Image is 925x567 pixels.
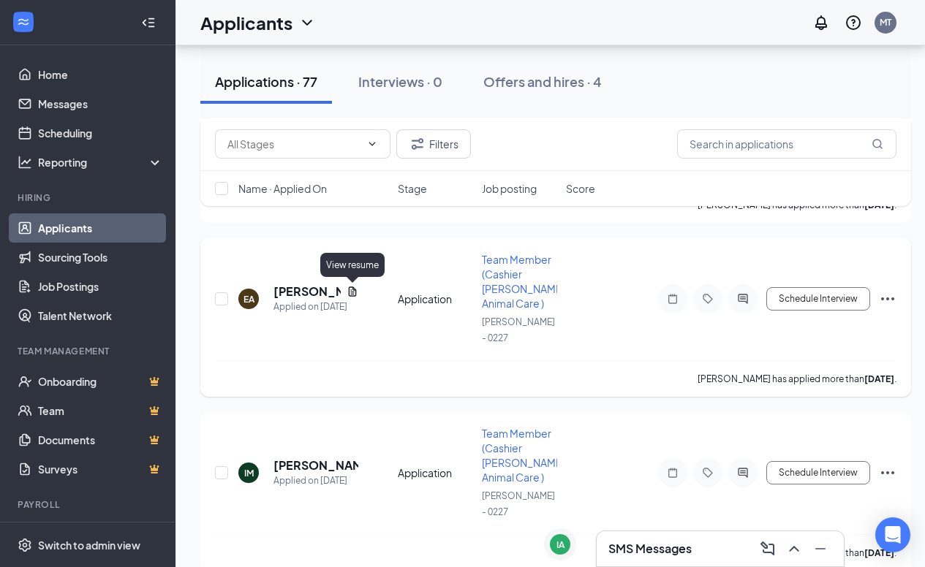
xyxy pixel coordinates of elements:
[482,181,537,196] span: Job posting
[243,293,254,305] div: EA
[38,213,163,243] a: Applicants
[864,373,894,384] b: [DATE]
[782,537,806,560] button: ChevronUp
[809,537,832,560] button: Minimize
[879,464,896,482] svg: Ellipses
[320,253,385,277] div: View resume
[244,467,254,479] div: IM
[18,498,160,511] div: Payroll
[215,72,317,91] div: Applications · 77
[38,89,163,118] a: Messages
[38,155,164,170] div: Reporting
[16,15,31,29] svg: WorkstreamLogo
[879,290,896,308] svg: Ellipses
[273,473,358,488] div: Applied on [DATE]
[273,457,358,473] h5: [PERSON_NAME]
[141,15,156,30] svg: Collapse
[766,287,870,311] button: Schedule Interview
[664,467,682,479] svg: Note
[358,72,442,91] div: Interviews · 0
[699,293,717,305] svg: Tag
[273,300,358,314] div: Applied on [DATE]
[38,454,163,484] a: SurveysCrown
[664,293,682,305] svg: Note
[398,465,473,480] div: Application
[18,155,32,170] svg: Analysis
[698,373,896,385] p: [PERSON_NAME] has applied more than .
[482,316,555,343] span: [PERSON_NAME] - 0227
[556,539,565,551] div: IA
[785,540,803,558] svg: ChevronUp
[734,467,752,479] svg: ActiveChat
[238,181,327,196] span: Name · Applied On
[766,461,870,484] button: Schedule Interview
[38,520,163,549] a: PayrollCrown
[366,138,378,150] svg: ChevronDown
[875,517,910,552] div: Open Intercom Messenger
[38,367,163,396] a: OnboardingCrown
[38,243,163,272] a: Sourcing Tools
[38,396,163,425] a: TeamCrown
[18,345,160,357] div: Team Management
[38,301,163,330] a: Talent Network
[38,538,140,552] div: Switch to admin view
[200,10,292,35] h1: Applicants
[880,16,891,28] div: MT
[872,138,883,150] svg: MagnifyingGlass
[677,129,896,159] input: Search in applications
[18,191,160,204] div: Hiring
[18,538,32,552] svg: Settings
[845,14,862,31] svg: QuestionInfo
[759,540,777,558] svg: ComposeMessage
[734,293,752,305] svg: ActiveChat
[398,292,473,306] div: Application
[812,540,829,558] svg: Minimize
[227,136,360,152] input: All Stages
[864,547,894,558] b: [DATE]
[482,427,565,484] span: Team Member (Cashier [PERSON_NAME] Animal Care )
[482,490,555,517] span: [PERSON_NAME] - 0227
[699,467,717,479] svg: Tag
[409,135,426,153] svg: Filter
[812,14,830,31] svg: Notifications
[298,14,316,31] svg: ChevronDown
[608,541,692,557] h3: SMS Messages
[347,286,358,297] svg: Document
[566,181,595,196] span: Score
[483,72,602,91] div: Offers and hires · 4
[756,537,779,560] button: ComposeMessage
[38,425,163,454] a: DocumentsCrown
[38,118,163,148] a: Scheduling
[396,129,471,159] button: Filter Filters
[482,253,565,310] span: Team Member (Cashier [PERSON_NAME] Animal Care )
[38,272,163,301] a: Job Postings
[398,181,427,196] span: Stage
[38,60,163,89] a: Home
[273,283,341,300] h5: [PERSON_NAME]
